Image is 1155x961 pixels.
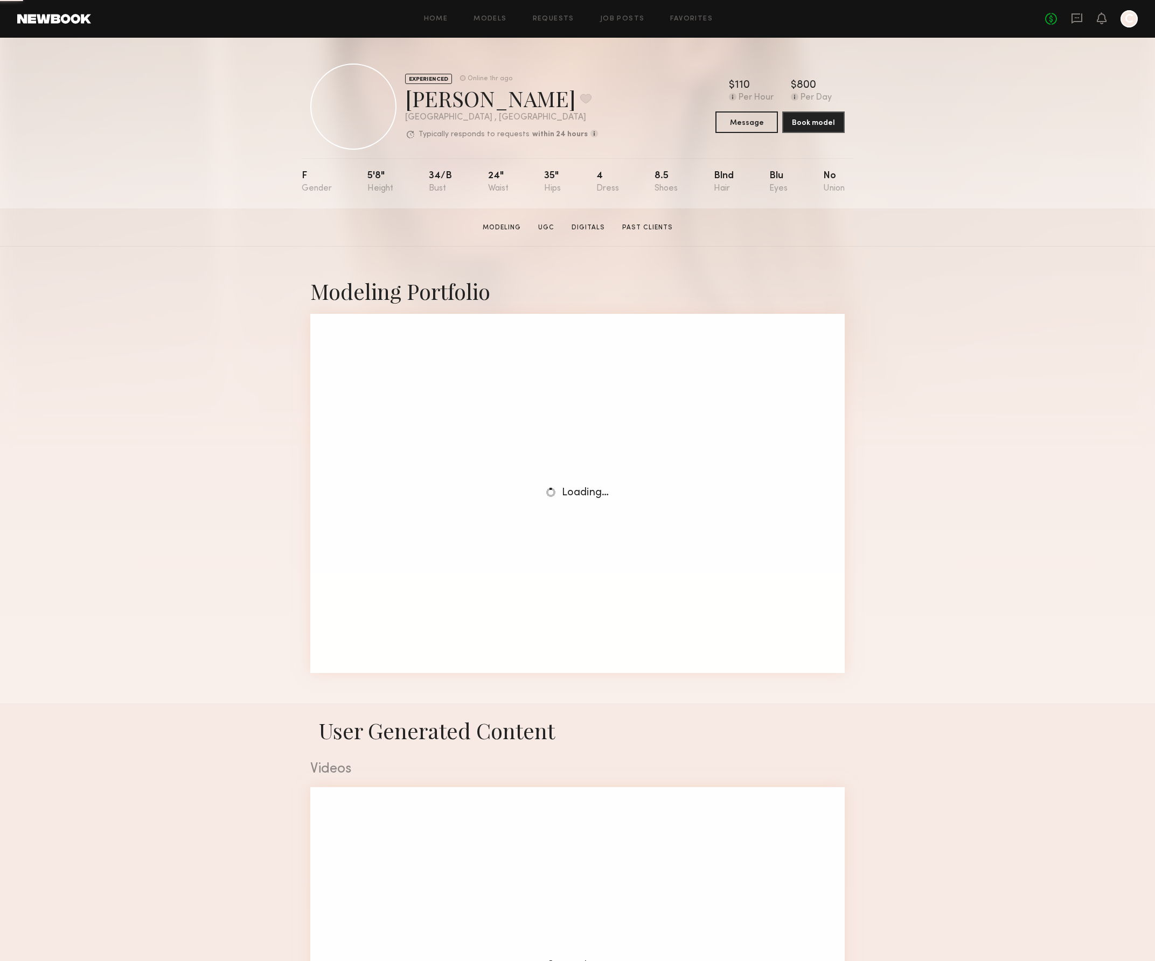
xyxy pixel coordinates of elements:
[405,113,598,122] div: [GEOGRAPHIC_DATA] , [GEOGRAPHIC_DATA]
[596,171,619,193] div: 4
[823,171,845,193] div: No
[405,84,598,113] div: [PERSON_NAME]
[714,171,734,193] div: Blnd
[488,171,509,193] div: 24"
[310,277,845,305] div: Modeling Portfolio
[655,171,678,193] div: 8.5
[405,74,452,84] div: EXPERIENCED
[302,171,332,193] div: F
[670,16,713,23] a: Favorites
[478,223,525,233] a: Modeling
[562,488,609,498] span: Loading…
[429,171,452,193] div: 34/b
[310,762,845,776] div: Videos
[735,80,750,91] div: 110
[302,716,853,745] h1: User Generated Content
[533,16,574,23] a: Requests
[797,80,816,91] div: 800
[801,93,832,103] div: Per Day
[769,171,788,193] div: Blu
[419,131,530,138] p: Typically responds to requests
[424,16,448,23] a: Home
[567,223,609,233] a: Digitals
[468,75,512,82] div: Online 1hr ago
[618,223,677,233] a: Past Clients
[1121,10,1138,27] a: C
[782,111,845,133] button: Book model
[729,80,735,91] div: $
[715,111,778,133] button: Message
[739,93,774,103] div: Per Hour
[544,171,561,193] div: 35"
[532,131,588,138] b: within 24 hours
[791,80,797,91] div: $
[600,16,645,23] a: Job Posts
[367,171,393,193] div: 5'8"
[534,223,559,233] a: UGC
[474,16,506,23] a: Models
